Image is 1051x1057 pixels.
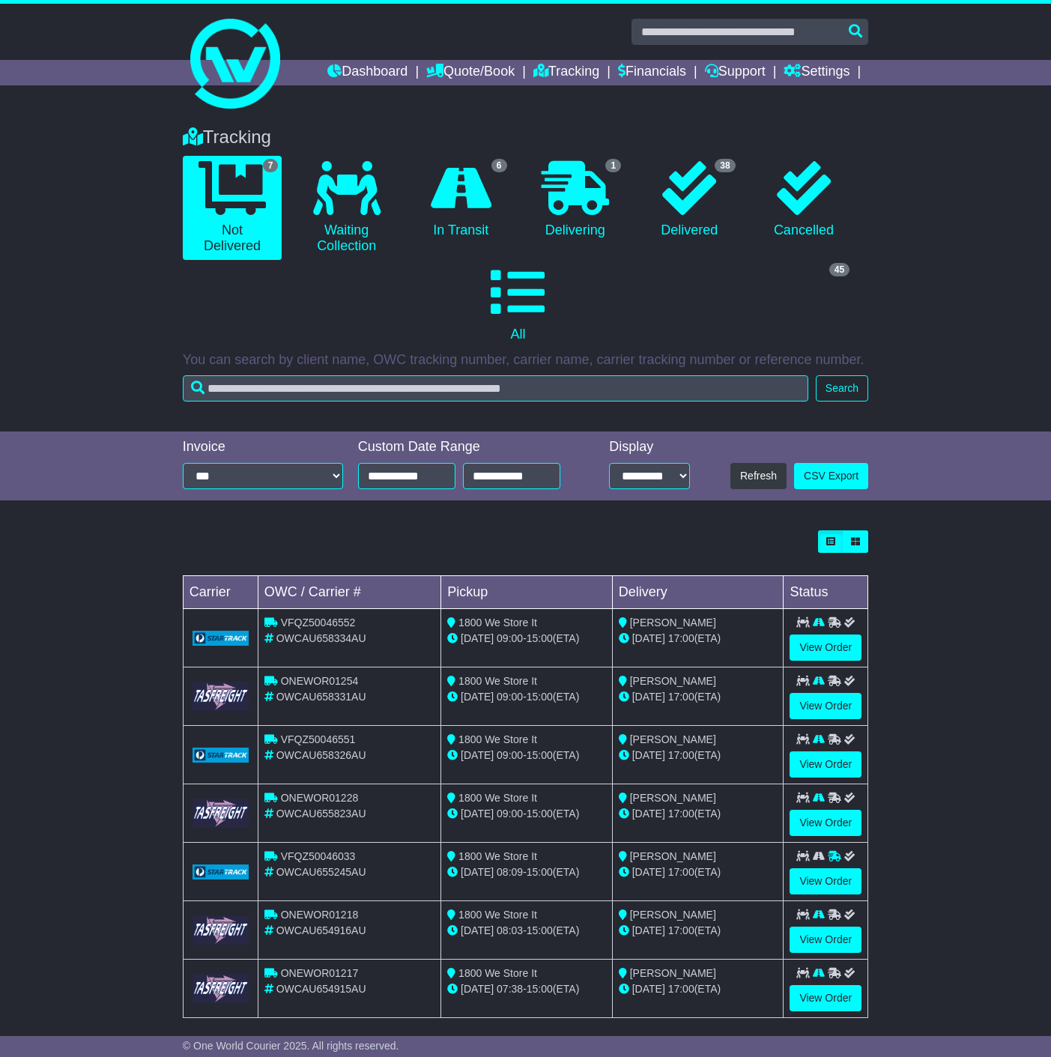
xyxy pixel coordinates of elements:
span: 6 [491,159,507,172]
span: OWCAU655823AU [276,808,366,820]
div: - (ETA) [447,806,606,822]
span: VFQZ50046551 [281,733,356,745]
a: Support [705,60,766,85]
span: 45 [829,263,849,276]
img: GetCarrierServiceLogo [193,915,249,945]
a: Dashboard [327,60,408,85]
span: OWCAU654916AU [276,924,366,936]
div: Custom Date Range [358,439,577,455]
span: [DATE] [461,924,494,936]
a: 1 Delivering [526,156,626,244]
img: GetCarrierServiceLogo [193,974,249,1003]
span: 1800 We Store It [458,909,537,921]
div: Display [609,439,690,455]
img: GetCarrierServiceLogo [193,631,249,646]
div: (ETA) [619,864,778,880]
span: OWCAU658326AU [276,749,366,761]
span: [PERSON_NAME] [630,617,716,629]
div: - (ETA) [447,631,606,646]
span: [PERSON_NAME] [630,850,716,862]
span: [DATE] [461,866,494,878]
span: [DATE] [632,691,665,703]
a: 7 Not Delivered [183,156,282,260]
span: 17:00 [668,924,694,936]
span: [PERSON_NAME] [630,792,716,804]
span: 09:00 [497,632,523,644]
span: [DATE] [461,632,494,644]
a: Tracking [533,60,599,85]
span: [DATE] [632,749,665,761]
div: (ETA) [619,981,778,997]
span: 7 [263,159,279,172]
span: OWCAU654915AU [276,983,366,995]
span: 09:00 [497,691,523,703]
div: (ETA) [619,748,778,763]
a: View Order [790,751,861,778]
span: 15:00 [527,808,553,820]
span: 1800 We Store It [458,967,537,979]
span: OWCAU658331AU [276,691,366,703]
a: Waiting Collection [297,156,396,260]
p: You can search by client name, OWC tracking number, carrier name, carrier tracking number or refe... [183,352,868,369]
span: [DATE] [461,808,494,820]
span: 09:00 [497,808,523,820]
span: [DATE] [461,749,494,761]
span: [DATE] [632,866,665,878]
span: OWCAU655245AU [276,866,366,878]
a: 38 Delivered [640,156,739,244]
span: 1 [605,159,621,172]
span: 15:00 [527,749,553,761]
span: OWCAU658334AU [276,632,366,644]
div: (ETA) [619,689,778,705]
span: [DATE] [632,924,665,936]
td: Delivery [612,575,784,608]
div: - (ETA) [447,689,606,705]
div: - (ETA) [447,748,606,763]
a: View Order [790,634,861,661]
a: CSV Export [794,463,868,489]
a: View Order [790,985,861,1011]
span: 1800 We Store It [458,617,537,629]
a: View Order [790,693,861,719]
td: OWC / Carrier # [258,575,440,608]
span: [DATE] [632,632,665,644]
span: [PERSON_NAME] [630,675,716,687]
span: 1800 We Store It [458,733,537,745]
div: - (ETA) [447,864,606,880]
a: Financials [618,60,686,85]
span: [PERSON_NAME] [630,967,716,979]
span: 15:00 [527,632,553,644]
img: GetCarrierServiceLogo [193,748,249,763]
span: 08:03 [497,924,523,936]
span: © One World Courier 2025. All rights reserved. [183,1040,399,1052]
a: View Order [790,868,861,894]
span: 15:00 [527,924,553,936]
span: 15:00 [527,691,553,703]
span: 1800 We Store It [458,850,537,862]
span: 38 [715,159,735,172]
td: Pickup [441,575,613,608]
span: 17:00 [668,983,694,995]
span: [DATE] [632,808,665,820]
div: Invoice [183,439,343,455]
button: Refresh [730,463,787,489]
span: 08:09 [497,866,523,878]
span: [PERSON_NAME] [630,909,716,921]
a: View Order [790,927,861,953]
img: GetCarrierServiceLogo [193,682,249,711]
a: Quote/Book [426,60,515,85]
td: Carrier [183,575,258,608]
span: 17:00 [668,691,694,703]
span: [DATE] [461,691,494,703]
span: 07:38 [497,983,523,995]
div: (ETA) [619,806,778,822]
span: ONEWOR01218 [281,909,358,921]
div: - (ETA) [447,981,606,997]
span: 15:00 [527,866,553,878]
div: (ETA) [619,923,778,939]
span: VFQZ50046552 [281,617,356,629]
span: 1800 We Store It [458,792,537,804]
span: [PERSON_NAME] [630,733,716,745]
a: 45 All [183,260,853,348]
a: Settings [784,60,849,85]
